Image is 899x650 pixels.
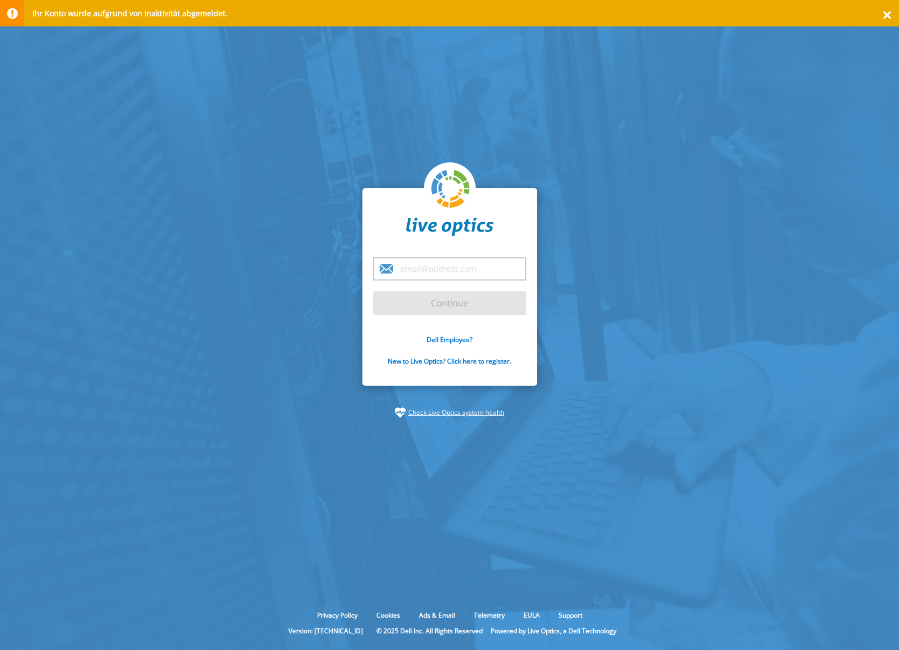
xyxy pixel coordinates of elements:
[371,626,488,635] li: © 2025 Dell Inc. All Rights Reserved
[373,257,526,280] input: email@address.com
[411,611,463,620] a: Ads & Email
[395,407,406,418] img: status-check-icon.svg
[551,611,591,620] a: Support
[388,357,511,366] a: New to Live Optics? Click here to register.
[491,626,616,635] li: Powered by Live Optics, a Dell Technology
[466,611,513,620] a: Telemetry
[406,217,493,237] img: liveoptics-word.svg
[431,170,470,209] img: liveoptics-logo.svg
[427,335,472,344] a: Dell Employee?
[368,611,408,620] a: Cookies
[408,407,504,418] a: Check Live Optics system health
[516,611,548,620] a: EULA
[283,626,368,635] li: Version: [TECHNICAL_ID]
[309,611,366,620] a: Privacy Policy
